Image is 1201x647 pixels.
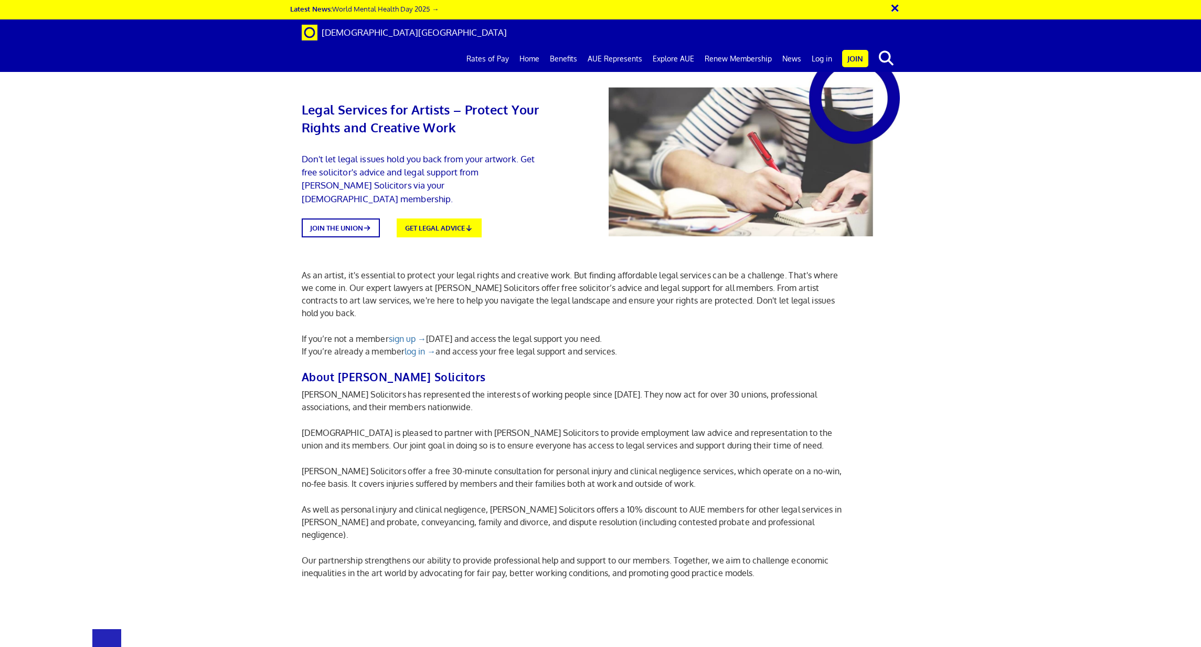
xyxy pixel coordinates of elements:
[302,503,850,541] p: As well as personal injury and clinical negligence, [PERSON_NAME] Solicitors offers a 10% discoun...
[545,46,582,72] a: Benefits
[302,388,850,413] p: [PERSON_NAME] Solicitors has represented the interests of working people since [DATE]. They now a...
[461,46,514,72] a: Rates of Pay
[514,46,545,72] a: Home
[389,333,426,344] a: sign up →
[582,46,647,72] a: AUE Represents
[302,554,850,579] p: Our partnership strengthens our ability to provide professional help and support to our members. ...
[870,47,902,69] button: search
[405,346,435,357] a: log in →
[806,46,837,72] a: Log in
[322,27,507,38] span: [DEMOGRAPHIC_DATA][GEOGRAPHIC_DATA]
[647,46,699,72] a: Explore AUE
[302,332,850,358] p: If you’re not a member [DATE] and access the legal support you need. If you’re already a member a...
[397,218,482,238] a: GET LEGAL ADVICE
[699,46,777,72] a: Renew Membership
[302,152,542,205] p: Don't let legal issues hold you back from your artwork. Get free solicitor's advice and legal sup...
[290,4,439,13] a: Latest News:World Mental Health Day 2025 →
[302,370,486,384] b: About [PERSON_NAME] Solicitors
[294,19,515,46] a: Brand [DEMOGRAPHIC_DATA][GEOGRAPHIC_DATA]
[302,426,850,452] p: [DEMOGRAPHIC_DATA] is pleased to partner with [PERSON_NAME] Solicitors to provide employment law ...
[842,50,868,67] a: Join
[290,4,332,13] strong: Latest News:
[302,465,850,490] p: [PERSON_NAME] Solicitors offer a free 30-minute consultation for personal injury and clinical neg...
[302,84,542,137] h1: Legal Services for Artists – Protect Your Rights and Creative Work
[777,46,806,72] a: News
[302,269,850,319] p: As an artist, it's essential to protect your legal rights and creative work. But finding affordab...
[302,218,380,238] a: JOIN THE UNION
